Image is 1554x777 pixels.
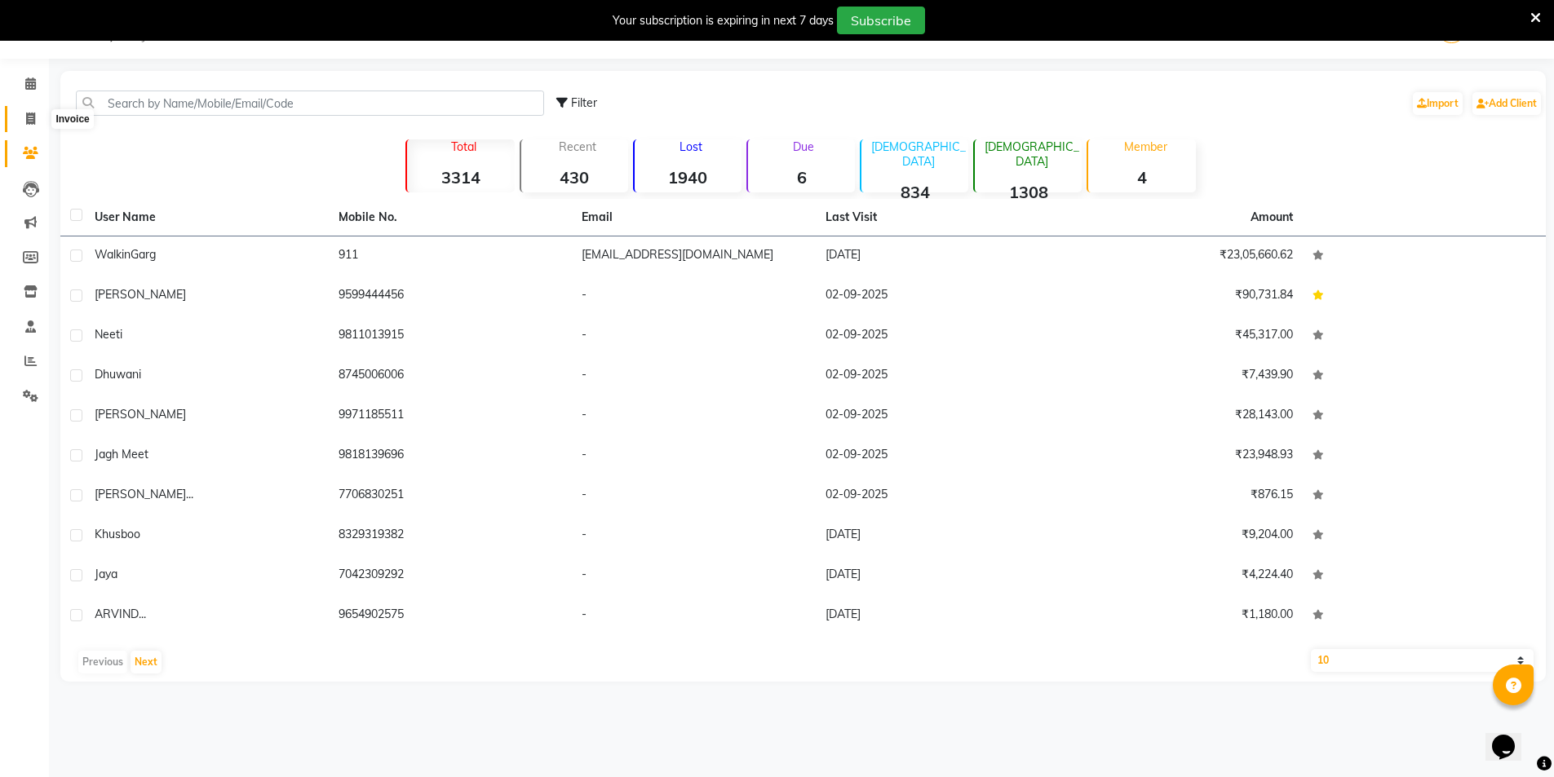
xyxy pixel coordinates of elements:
span: [PERSON_NAME] [95,287,186,302]
td: 02-09-2025 [816,436,1060,476]
button: Subscribe [837,7,925,34]
span: jagh meet [95,447,148,461]
a: Add Client [1472,92,1541,115]
strong: 3314 [407,167,514,188]
strong: 1940 [635,167,742,188]
strong: 6 [748,167,855,188]
td: ₹45,317.00 [1059,316,1303,356]
td: 02-09-2025 [816,276,1060,316]
td: [DATE] [816,236,1060,276]
span: ... [186,487,193,501]
iframe: chat widget [1485,712,1538,761]
span: dhuwani [95,367,141,382]
td: - [572,436,816,476]
a: Import [1413,92,1463,115]
span: jaya [95,567,117,581]
span: [PERSON_NAME] [95,407,186,422]
p: Member [1095,139,1195,154]
span: khusboo [95,527,140,541]
td: - [572,356,816,396]
td: 9971185511 [329,396,573,436]
td: 9811013915 [329,316,573,356]
td: [DATE] [816,516,1060,556]
td: ₹7,439.90 [1059,356,1303,396]
td: 7042309292 [329,556,573,596]
p: Recent [528,139,628,154]
td: ₹4,224.40 [1059,556,1303,596]
th: Amount [1241,199,1303,236]
td: ₹23,05,660.62 [1059,236,1303,276]
td: 7706830251 [329,476,573,516]
span: Garg [131,247,156,262]
strong: 430 [521,167,628,188]
td: - [572,556,816,596]
td: [DATE] [816,596,1060,636]
span: ARVIND [95,607,139,621]
p: Lost [641,139,742,154]
input: Search by Name/Mobile/Email/Code [76,91,544,116]
td: ₹28,143.00 [1059,396,1303,436]
strong: 834 [861,182,968,202]
span: Neeti [95,327,122,342]
td: ₹1,180.00 [1059,596,1303,636]
td: - [572,516,816,556]
td: [DATE] [816,556,1060,596]
span: ... [139,607,146,621]
p: [DEMOGRAPHIC_DATA] [868,139,968,169]
td: - [572,396,816,436]
th: Email [572,199,816,236]
td: 9599444456 [329,276,573,316]
td: ₹9,204.00 [1059,516,1303,556]
td: - [572,276,816,316]
td: [EMAIL_ADDRESS][DOMAIN_NAME] [572,236,816,276]
span: Filter [571,95,597,110]
td: 02-09-2025 [816,396,1060,436]
div: Invoice [51,109,93,129]
td: 911 [329,236,573,276]
td: - [572,596,816,636]
span: Walkin [95,247,131,262]
td: 8329319382 [329,516,573,556]
strong: 4 [1088,167,1195,188]
strong: 1308 [975,182,1082,202]
td: 02-09-2025 [816,356,1060,396]
td: 9654902575 [329,596,573,636]
div: Your subscription is expiring in next 7 days [613,12,834,29]
span: [PERSON_NAME] [95,487,186,501]
th: Last Visit [816,199,1060,236]
td: ₹23,948.93 [1059,436,1303,476]
p: Due [751,139,855,154]
td: 02-09-2025 [816,316,1060,356]
p: Total [414,139,514,154]
td: 02-09-2025 [816,476,1060,516]
td: ₹90,731.84 [1059,276,1303,316]
th: Mobile No. [329,199,573,236]
td: 8745006006 [329,356,573,396]
th: User Name [85,199,329,236]
p: [DEMOGRAPHIC_DATA] [981,139,1082,169]
button: Next [131,651,162,673]
td: ₹876.15 [1059,476,1303,516]
td: - [572,476,816,516]
td: 9818139696 [329,436,573,476]
td: - [572,316,816,356]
